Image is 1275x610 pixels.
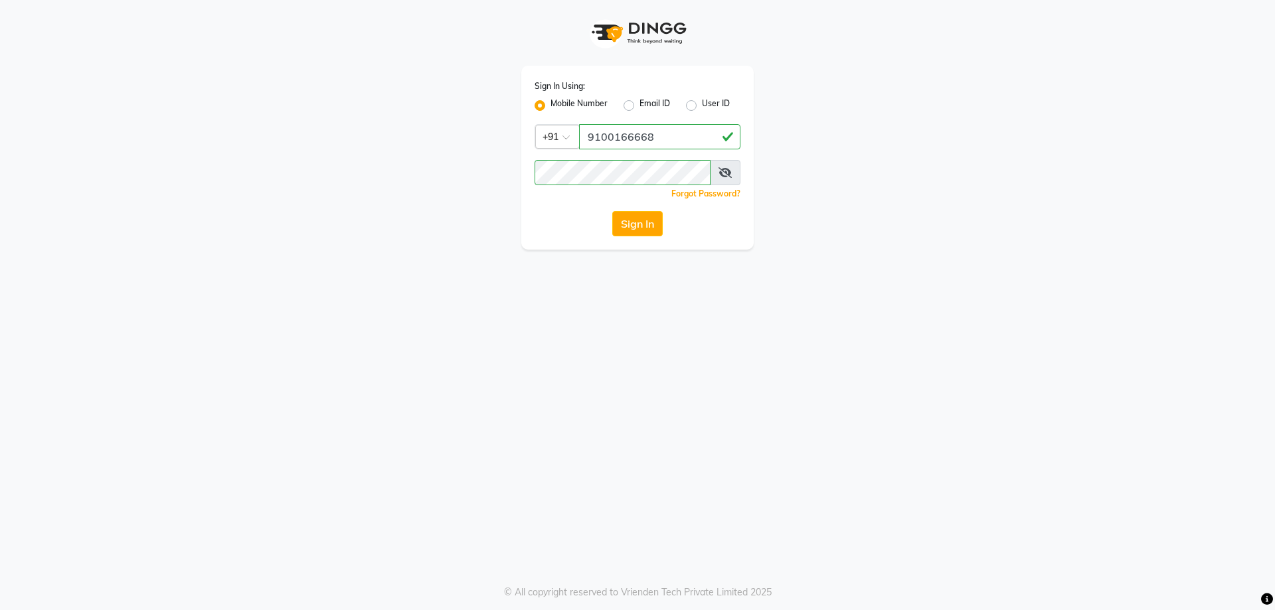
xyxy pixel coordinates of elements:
input: Username [579,124,740,149]
label: Mobile Number [551,98,608,114]
input: Username [535,160,711,185]
label: Sign In Using: [535,80,585,92]
a: Forgot Password? [671,189,740,198]
label: User ID [702,98,730,114]
img: logo1.svg [584,13,691,52]
label: Email ID [639,98,670,114]
button: Sign In [612,211,663,236]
